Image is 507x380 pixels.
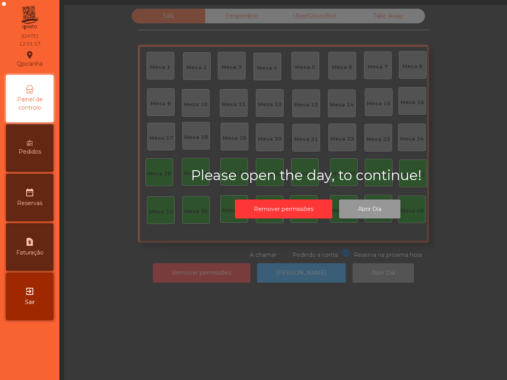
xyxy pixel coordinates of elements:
span: Sair [25,298,35,306]
span: Reservas [17,199,42,207]
button: Abrir Dia [339,199,400,219]
i: exit_to_app [25,287,34,296]
h2: Please open the day, to continue! [191,167,444,184]
div: 12:01:17 [19,40,40,47]
div: Qpicanha [17,49,43,69]
button: Remover permissões [235,199,332,219]
i: request_page [25,237,34,247]
i: date_range [25,188,34,197]
span: Faturação [16,249,44,257]
span: Pedidos [19,148,41,156]
i: location_on [25,50,34,60]
img: qpiato [20,4,39,32]
div: [DATE] [21,32,38,40]
span: Painel de controlo [8,95,51,112]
